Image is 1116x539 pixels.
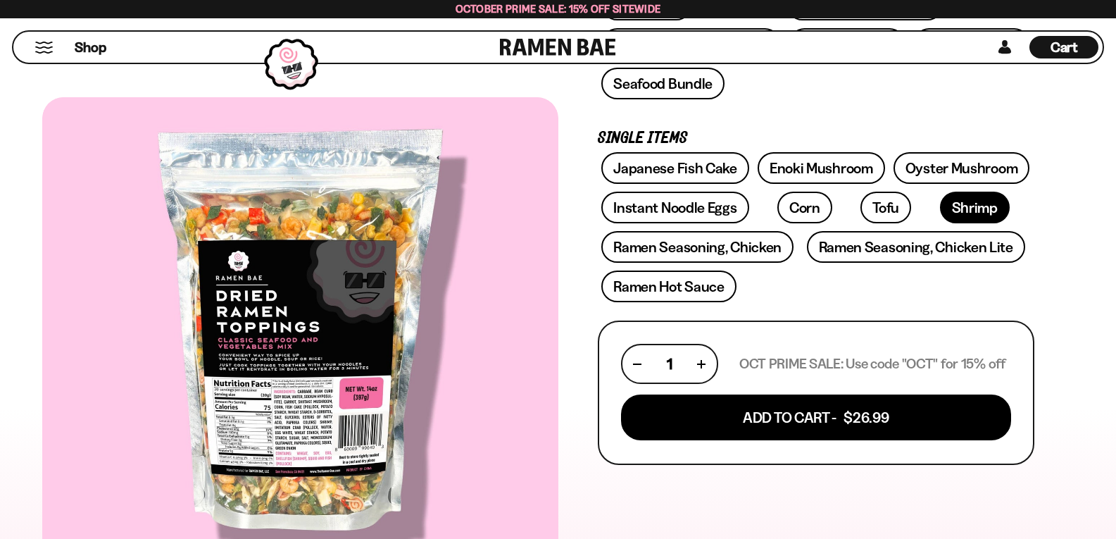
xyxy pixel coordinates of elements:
[860,192,911,223] a: Tofu
[777,192,832,223] a: Corn
[758,152,885,184] a: Enoki Mushroom
[598,132,1034,145] p: Single Items
[75,36,106,58] a: Shop
[667,355,672,373] span: 1
[601,192,748,223] a: Instant Noodle Eggs
[601,231,794,263] a: Ramen Seasoning, Chicken
[601,68,725,99] a: Seafood Bundle
[75,38,106,57] span: Shop
[601,271,736,302] a: Ramen Hot Sauce
[894,152,1030,184] a: Oyster Mushroom
[940,192,1010,223] a: Shrimp
[601,152,749,184] a: Japanese Fish Cake
[807,231,1025,263] a: Ramen Seasoning, Chicken Lite
[621,395,1011,440] button: Add To Cart - $26.99
[456,2,661,16] span: October Prime Sale: 15% off Sitewide
[1029,32,1098,63] div: Cart
[35,42,54,54] button: Mobile Menu Trigger
[739,355,1005,373] p: OCT PRIME SALE: Use code "OCT" for 15% off
[1051,39,1078,56] span: Cart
